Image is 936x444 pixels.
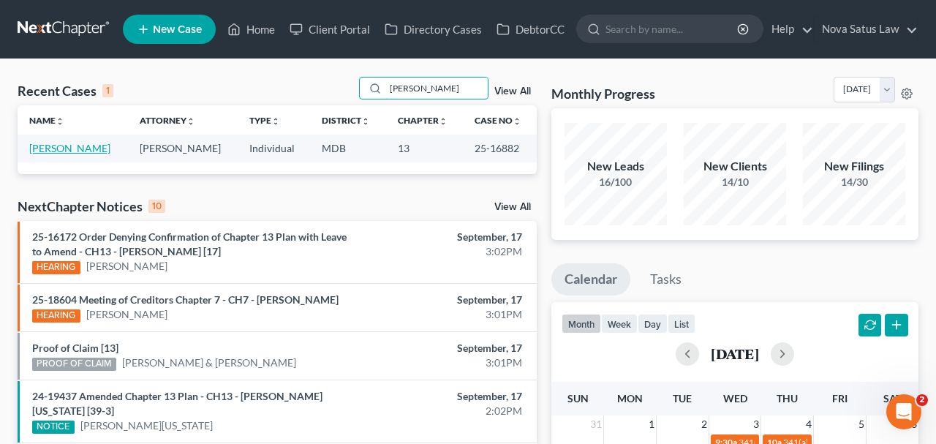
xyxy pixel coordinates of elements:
[369,307,522,322] div: 3:01PM
[711,346,759,361] h2: [DATE]
[439,117,448,126] i: unfold_more
[489,16,572,42] a: DebtorCC
[32,390,322,417] a: 24-19437 Amended Chapter 13 Plan - CH13 - [PERSON_NAME][US_STATE] [39-3]
[29,115,64,126] a: Nameunfold_more
[637,263,695,296] a: Tasks
[153,24,202,35] span: New Case
[398,115,448,126] a: Chapterunfold_more
[463,135,537,162] td: 25-16882
[369,404,522,418] div: 2:02PM
[565,175,667,189] div: 16/100
[668,314,695,334] button: list
[369,293,522,307] div: September, 17
[562,314,601,334] button: month
[567,392,589,405] span: Sun
[32,342,118,354] a: Proof of Claim [13]
[18,197,165,215] div: NextChapter Notices
[32,230,347,257] a: 25-16172 Order Denying Confirmation of Chapter 13 Plan with Leave to Amend - CH13 - [PERSON_NAME]...
[804,415,813,433] span: 4
[565,158,667,175] div: New Leads
[369,389,522,404] div: September, 17
[752,415,760,433] span: 3
[886,394,921,429] iframe: Intercom live chat
[589,415,603,433] span: 31
[832,392,848,405] span: Fri
[369,244,522,259] div: 3:02PM
[56,117,64,126] i: unfold_more
[128,135,238,162] td: [PERSON_NAME]
[220,16,282,42] a: Home
[86,259,167,274] a: [PERSON_NAME]
[86,307,167,322] a: [PERSON_NAME]
[617,392,643,405] span: Mon
[803,158,905,175] div: New Filings
[122,355,296,370] a: [PERSON_NAME] & [PERSON_NAME]
[513,117,521,126] i: unfold_more
[361,117,370,126] i: unfold_more
[238,135,310,162] td: Individual
[551,263,630,296] a: Calendar
[723,392,747,405] span: Wed
[777,392,798,405] span: Thu
[369,355,522,370] div: 3:01PM
[673,392,692,405] span: Tue
[385,78,488,99] input: Search by name...
[377,16,489,42] a: Directory Cases
[857,415,866,433] span: 5
[32,261,80,274] div: HEARING
[494,86,531,97] a: View All
[916,394,928,406] span: 2
[80,418,213,433] a: [PERSON_NAME][US_STATE]
[186,117,195,126] i: unfold_more
[551,85,655,102] h3: Monthly Progress
[647,415,656,433] span: 1
[369,341,522,355] div: September, 17
[638,314,668,334] button: day
[140,115,195,126] a: Attorneyunfold_more
[684,175,786,189] div: 14/10
[494,202,531,212] a: View All
[32,293,339,306] a: 25-18604 Meeting of Creditors Chapter 7 - CH7 - [PERSON_NAME]
[148,200,165,213] div: 10
[322,115,370,126] a: Districtunfold_more
[32,358,116,371] div: PROOF OF CLAIM
[310,135,385,162] td: MDB
[601,314,638,334] button: week
[29,142,110,154] a: [PERSON_NAME]
[883,392,902,405] span: Sat
[282,16,377,42] a: Client Portal
[815,16,918,42] a: Nova Satus Law
[271,117,280,126] i: unfold_more
[249,115,280,126] a: Typeunfold_more
[803,175,905,189] div: 14/30
[32,421,75,434] div: NOTICE
[605,15,739,42] input: Search by name...
[764,16,813,42] a: Help
[700,415,709,433] span: 2
[102,84,113,97] div: 1
[475,115,521,126] a: Case Nounfold_more
[32,309,80,323] div: HEARING
[684,158,786,175] div: New Clients
[386,135,463,162] td: 13
[369,230,522,244] div: September, 17
[18,82,113,99] div: Recent Cases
